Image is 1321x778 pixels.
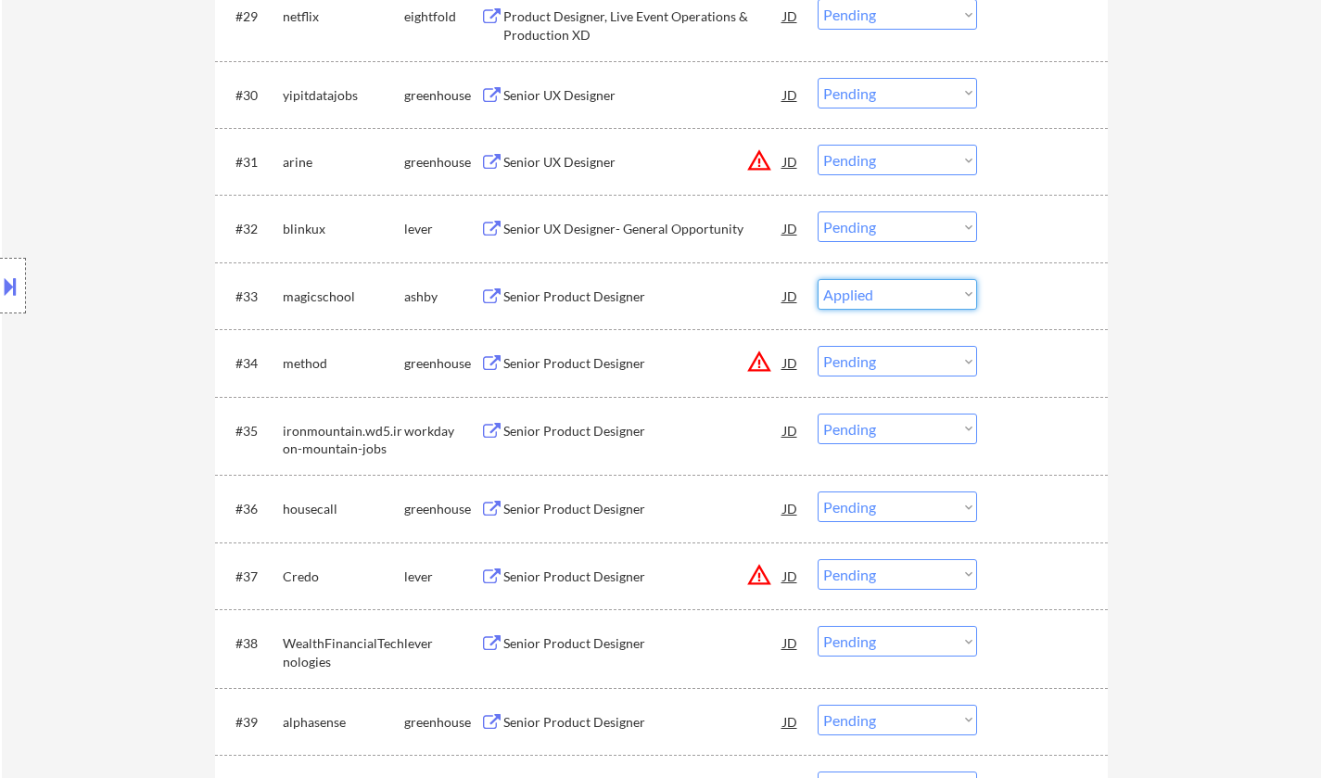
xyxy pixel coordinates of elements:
[283,422,404,458] div: ironmountain.wd5.iron-mountain-jobs
[283,7,404,26] div: netflix
[235,568,268,586] div: #37
[283,500,404,518] div: housecall
[503,422,783,440] div: Senior Product Designer
[781,279,800,312] div: JD
[404,500,480,518] div: greenhouse
[404,634,480,653] div: lever
[404,220,480,238] div: lever
[781,78,800,111] div: JD
[781,626,800,659] div: JD
[746,349,772,375] button: warning_amber
[404,7,480,26] div: eightfold
[503,568,783,586] div: Senior Product Designer
[503,86,783,105] div: Senior UX Designer
[503,634,783,653] div: Senior Product Designer
[503,713,783,732] div: Senior Product Designer
[781,346,800,379] div: JD
[746,562,772,588] button: warning_amber
[283,634,404,670] div: WealthFinancialTechnologies
[404,287,480,306] div: ashby
[781,491,800,525] div: JD
[283,153,404,172] div: arine
[283,713,404,732] div: alphasense
[781,211,800,245] div: JD
[746,147,772,173] button: warning_amber
[503,153,783,172] div: Senior UX Designer
[235,86,268,105] div: #30
[404,422,480,440] div: workday
[503,354,783,373] div: Senior Product Designer
[781,705,800,738] div: JD
[283,220,404,238] div: blinkux
[503,500,783,518] div: Senior Product Designer
[781,414,800,447] div: JD
[503,7,783,44] div: Product Designer, Live Event Operations & Production XD
[235,500,268,518] div: #36
[503,287,783,306] div: Senior Product Designer
[404,568,480,586] div: lever
[781,559,800,593] div: JD
[235,634,268,653] div: #38
[283,86,404,105] div: yipitdatajobs
[404,713,480,732] div: greenhouse
[404,153,480,172] div: greenhouse
[283,568,404,586] div: Credo
[404,86,480,105] div: greenhouse
[781,145,800,178] div: JD
[235,7,268,26] div: #29
[283,287,404,306] div: magicschool
[503,220,783,238] div: Senior UX Designer- General Opportunity
[283,354,404,373] div: method
[235,713,268,732] div: #39
[404,354,480,373] div: greenhouse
